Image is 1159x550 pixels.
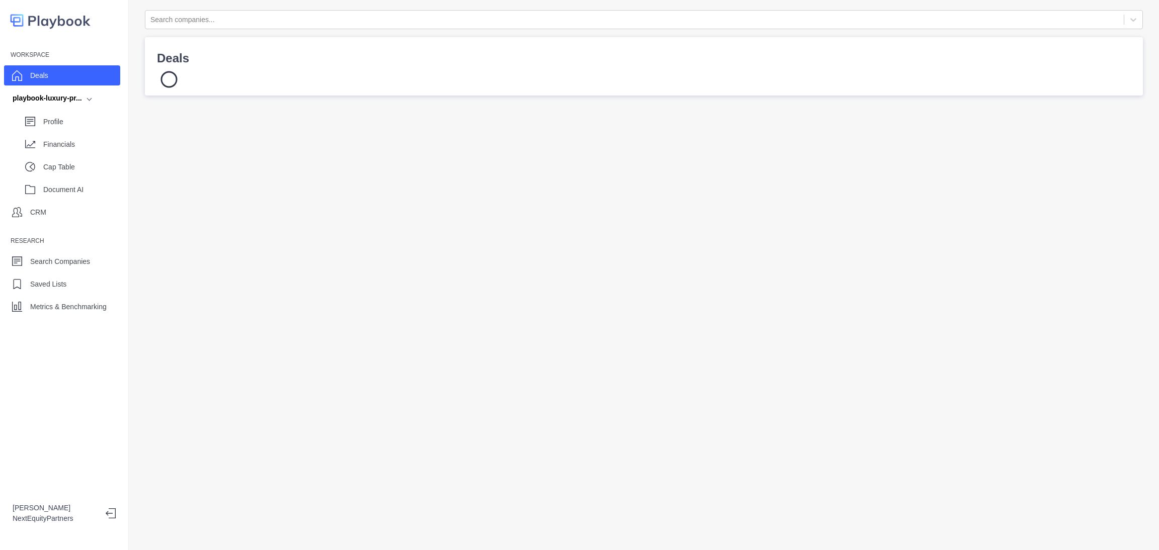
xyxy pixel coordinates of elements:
[30,302,107,312] p: Metrics & Benchmarking
[30,256,90,267] p: Search Companies
[13,93,82,104] div: playbook-luxury-pr...
[43,185,120,195] p: Document AI
[30,279,66,290] p: Saved Lists
[30,207,46,218] p: CRM
[10,10,91,31] img: logo-colored
[43,139,120,150] p: Financials
[13,503,98,513] p: [PERSON_NAME]
[43,117,120,127] p: Profile
[43,162,120,172] p: Cap Table
[13,513,98,524] p: NextEquityPartners
[30,70,48,81] p: Deals
[157,49,1131,67] p: Deals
